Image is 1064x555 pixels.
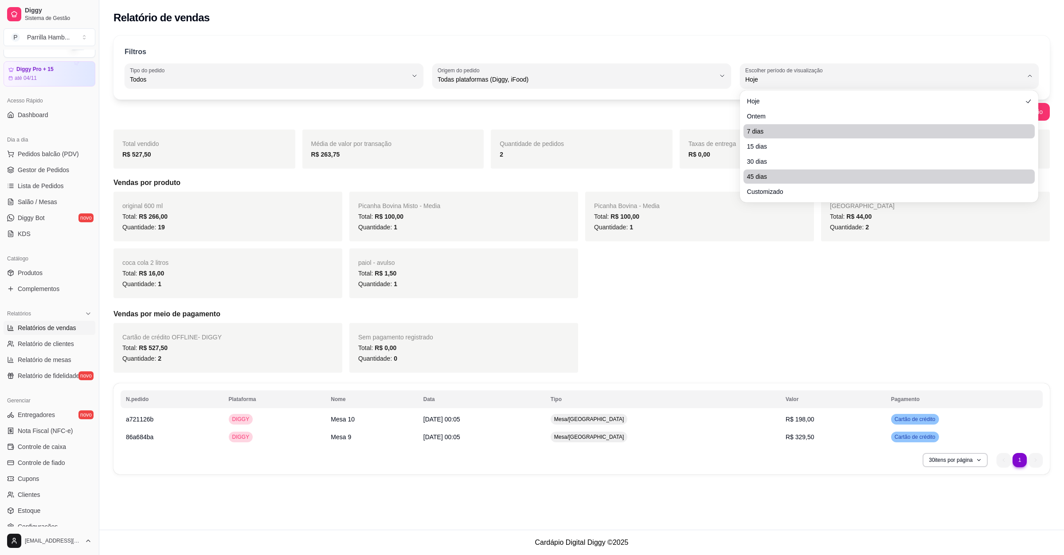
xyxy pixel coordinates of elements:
span: R$ 100,00 [610,213,639,220]
span: Total vendido [122,140,159,147]
span: R$ 100,00 [375,213,403,220]
span: Pedidos balcão (PDV) [18,150,79,158]
span: Quantidade: [122,355,161,362]
span: Hoje [747,97,1023,106]
span: Estoque [18,506,40,515]
span: Relatório de clientes [18,339,74,348]
span: Quantidade: [358,280,397,287]
button: 30itens por página [923,453,988,467]
p: Filtros [125,47,146,57]
nav: pagination navigation [992,449,1047,472]
span: 86a684ba [126,433,153,441]
span: R$ 0,00 [375,344,396,351]
span: Quantidade: [122,280,161,287]
label: Tipo do pedido [130,67,168,74]
span: Média de valor por transação [311,140,391,147]
span: [GEOGRAPHIC_DATA] [830,202,895,209]
span: Cupons [18,474,39,483]
span: Gestor de Pedidos [18,165,69,174]
span: R$ 329,50 [786,433,814,441]
span: Total: [122,213,168,220]
span: Total: [830,213,872,220]
span: Picanha Bovina Misto - Media [358,202,440,209]
span: 1 [630,224,633,231]
span: Total: [122,270,164,277]
span: Todas plataformas (Diggy, iFood) [438,75,715,84]
span: Sem pagamento registrado [358,334,433,341]
h2: Relatório de vendas [113,11,210,25]
th: Tipo [545,390,780,408]
span: R$ 1,50 [375,270,396,277]
th: Pagamento [886,390,1043,408]
span: R$ 44,00 [846,213,872,220]
span: Relatório de mesas [18,355,71,364]
span: P [11,33,20,42]
span: Picanha Bovina - Media [594,202,660,209]
span: Lista de Pedidos [18,181,64,190]
span: 15 dias [747,142,1023,151]
span: Cartão de crédito [893,433,937,441]
span: 7 dias [747,127,1023,136]
span: DIGGY [231,433,251,441]
span: [EMAIL_ADDRESS][DOMAIN_NAME] [25,537,81,544]
div: Gerenciar [4,394,95,408]
span: KDS [18,229,31,238]
strong: 2 [500,151,503,158]
span: Quantidade: [358,224,397,231]
span: Total: [358,270,396,277]
h5: Vendas por produto [113,177,1050,188]
span: 0 [394,355,397,362]
span: R$ 16,00 [139,270,164,277]
span: Mesa/[GEOGRAPHIC_DATA] [552,416,626,423]
span: Quantidade de pedidos [500,140,564,147]
span: Dashboard [18,110,48,119]
span: R$ 527,50 [139,344,168,351]
span: 2 [865,224,869,231]
span: Quantidade: [830,224,869,231]
span: Cartão de crédito OFFLINE - DIGGY [122,334,222,341]
span: Clientes [18,490,40,499]
span: 1 [394,224,397,231]
span: R$ 266,00 [139,213,168,220]
span: Relatórios de vendas [18,323,76,332]
span: Total: [358,213,403,220]
td: Mesa 10 [325,410,418,428]
span: Sistema de Gestão [25,15,92,22]
span: coca cola 2 litros [122,259,168,266]
td: Mesa 9 [325,428,418,446]
span: DIGGY [231,416,251,423]
span: Controle de fiado [18,458,65,467]
span: Total: [122,344,168,351]
span: [DATE] 00:05 [423,416,460,423]
span: 19 [158,224,165,231]
strong: R$ 527,50 [122,151,151,158]
li: pagination item 1 active [1013,453,1027,467]
div: Acesso Rápido [4,94,95,108]
span: R$ 198,00 [786,416,814,423]
span: Relatórios [7,310,31,317]
th: Nome [325,390,418,408]
span: Controle de caixa [18,442,66,451]
span: Salão / Mesas [18,197,57,206]
span: Diggy [25,7,92,15]
span: Entregadores [18,410,55,419]
span: Quantidade: [122,224,165,231]
span: Quantidade: [358,355,397,362]
span: Quantidade: [594,224,633,231]
th: Data [418,390,545,408]
span: Relatório de fidelidade [18,371,79,380]
article: Diggy Pro + 15 [16,66,54,73]
span: original 600 ml [122,202,163,209]
span: Cartão de crédito [893,416,937,423]
span: 45 dias [747,172,1023,181]
span: a721126b [126,416,153,423]
button: Select a team [4,28,95,46]
th: Plataforma [223,390,326,408]
span: 1 [394,280,397,287]
span: 2 [158,355,161,362]
footer: Cardápio Digital Diggy © 2025 [99,530,1064,555]
span: Hoje [745,75,1023,84]
strong: R$ 0,00 [688,151,710,158]
h5: Vendas por meio de pagamento [113,309,1050,319]
label: Escolher período de visualização [745,67,825,74]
